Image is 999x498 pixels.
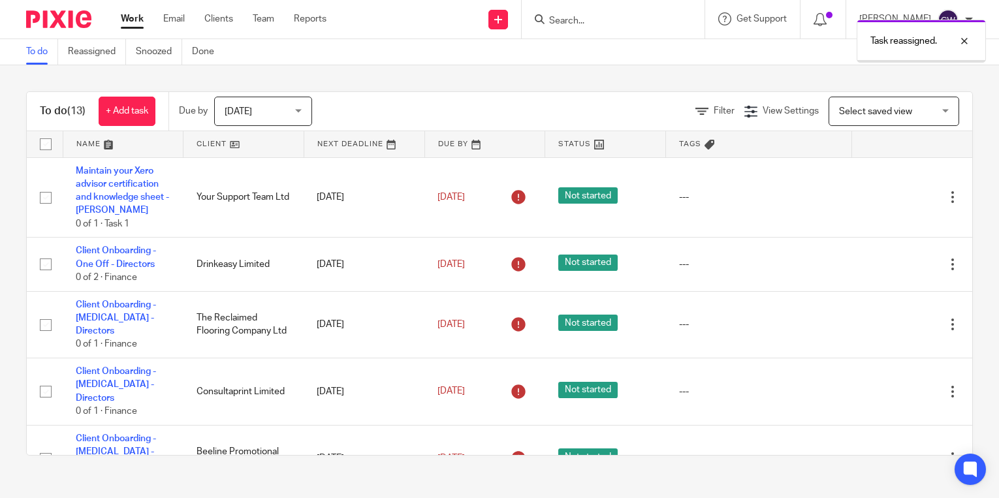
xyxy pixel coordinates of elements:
span: Not started [558,315,618,331]
span: [DATE] [437,193,465,202]
span: View Settings [763,106,819,116]
td: Beeline Promotional Products Ltd [183,425,304,492]
a: Clients [204,12,233,25]
td: Consultaprint Limited [183,358,304,426]
a: Maintain your Xero advisor certification and knowledge sheet - [PERSON_NAME] [76,166,169,215]
img: svg%3E [938,9,959,30]
span: [DATE] [437,454,465,463]
span: Not started [558,187,618,204]
a: + Add task [99,97,155,126]
span: Not started [558,255,618,271]
span: [DATE] [437,320,465,329]
div: --- [679,385,839,398]
img: Pixie [26,10,91,28]
p: Task reassigned. [870,35,937,48]
span: (13) [67,106,86,116]
span: [DATE] [225,107,252,116]
a: Work [121,12,144,25]
div: --- [679,258,839,271]
a: Email [163,12,185,25]
span: Filter [714,106,735,116]
span: 0 of 2 · Finance [76,273,137,282]
a: Snoozed [136,39,182,65]
td: [DATE] [304,291,424,358]
a: Client Onboarding - [MEDICAL_DATA] - Directors [76,300,156,336]
td: [DATE] [304,238,424,291]
div: --- [679,191,839,204]
td: [DATE] [304,157,424,238]
a: Client Onboarding - [MEDICAL_DATA] - Directors [76,367,156,403]
td: The Reclaimed Flooring Company Ltd [183,291,304,358]
span: 0 of 1 · Finance [76,340,137,349]
span: [DATE] [437,260,465,269]
td: [DATE] [304,358,424,426]
td: Your Support Team Ltd [183,157,304,238]
a: Client Onboarding - [MEDICAL_DATA] - Directors [76,434,156,470]
span: Not started [558,382,618,398]
span: 0 of 1 · Finance [76,407,137,416]
a: Client Onboarding - One Off - Directors [76,246,156,268]
a: Done [192,39,224,65]
a: Reports [294,12,326,25]
div: --- [679,318,839,331]
a: Reassigned [68,39,126,65]
h1: To do [40,104,86,118]
span: 0 of 1 · Task 1 [76,219,129,228]
span: [DATE] [437,387,465,396]
span: Select saved view [839,107,912,116]
td: [DATE] [304,425,424,492]
p: Due by [179,104,208,117]
a: To do [26,39,58,65]
span: Tags [679,140,701,148]
span: Not started [558,448,618,465]
a: Team [253,12,274,25]
div: --- [679,452,839,465]
td: Drinkeasy Limited [183,238,304,291]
